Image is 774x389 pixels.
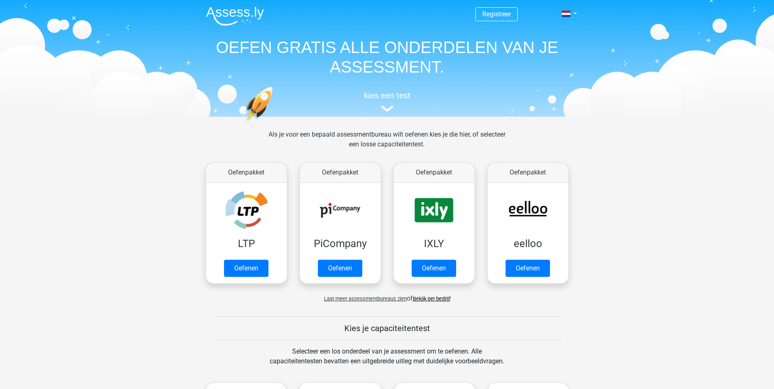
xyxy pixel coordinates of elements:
[213,323,561,333] h5: Kies je capaciteitentest
[200,287,575,303] div: of
[324,296,407,302] span: Laat meer assessmentbureaus zien
[413,296,450,302] a: Bekijk per bedrijf
[224,260,268,277] a: Oefenen
[200,91,575,100] h5: kies een test
[506,260,550,277] a: Oefenen
[200,38,575,77] h1: OEFEN GRATIS ALLE ONDERDELEN VAN JE ASSESSMENT.
[381,106,393,112] img: assessment
[318,260,362,277] a: Oefenen
[412,260,456,277] a: Oefenen
[262,347,512,376] div: Selecteer een los onderdeel van je assessment om te oefenen. Alle capaciteitentesten bevatten een...
[206,7,264,26] img: Assessly
[262,130,512,159] div: Als je voor een bepaald assessmentbureau wilt oefenen kies je die hier, of selecteer een losse ca...
[244,86,304,160] img: oefenen
[200,91,575,112] a: kies een test
[482,10,511,18] a: Registreer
